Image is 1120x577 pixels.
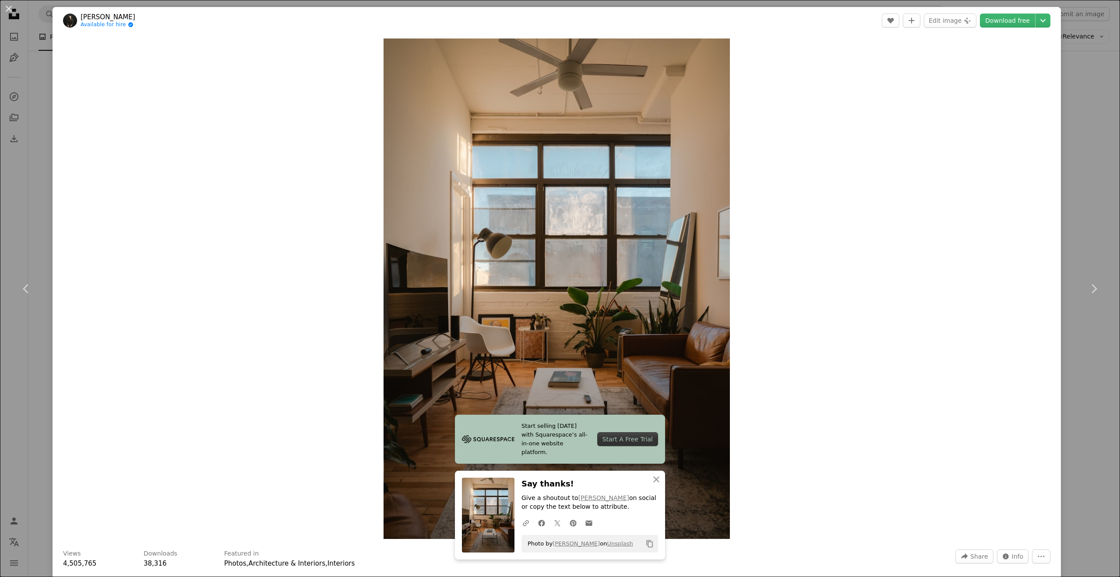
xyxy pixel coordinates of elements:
[63,560,96,567] span: 4,505,765
[455,415,665,464] a: Start selling [DATE] with Squarespace’s all-in-one website platform.Start A Free Trial
[1032,549,1050,563] button: More Actions
[81,13,135,21] a: [PERSON_NAME]
[224,560,247,567] a: Photos
[607,540,633,547] a: Unsplash
[521,494,658,511] p: Give a shoutout to on social or copy the text below to attribute.
[924,14,976,28] button: Edit image
[144,560,167,567] span: 38,316
[247,560,249,567] span: ,
[549,514,565,532] a: Share on Twitter
[521,422,590,457] span: Start selling [DATE] with Squarespace’s all-in-one website platform.
[81,21,135,28] a: Available for hire
[1067,247,1120,331] a: Next
[597,432,658,446] div: Start A Free Trial
[970,550,988,563] span: Share
[523,537,633,551] span: Photo by on
[63,14,77,28] img: Go to Michael Oxendine's profile
[1012,550,1024,563] span: Info
[955,549,993,563] button: Share this image
[882,14,899,28] button: Like
[328,560,355,567] a: Interiors
[565,514,581,532] a: Share on Pinterest
[581,514,597,532] a: Share over email
[1035,14,1050,28] button: Choose download size
[521,478,658,490] h3: Say thanks!
[384,38,729,539] button: Zoom in on this image
[534,514,549,532] a: Share on Facebook
[997,549,1029,563] button: Stats about this image
[553,540,600,547] a: [PERSON_NAME]
[63,549,81,558] h3: Views
[224,549,259,558] h3: Featured in
[578,494,629,501] a: [PERSON_NAME]
[325,560,328,567] span: ,
[980,14,1035,28] a: Download free
[462,433,514,446] img: file-1705255347840-230a6ab5bca9image
[903,14,920,28] button: Add to Collection
[144,549,177,558] h3: Downloads
[642,536,657,551] button: Copy to clipboard
[384,38,729,539] img: white laptop computer on brown wooden table
[248,560,325,567] a: Architecture & Interiors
